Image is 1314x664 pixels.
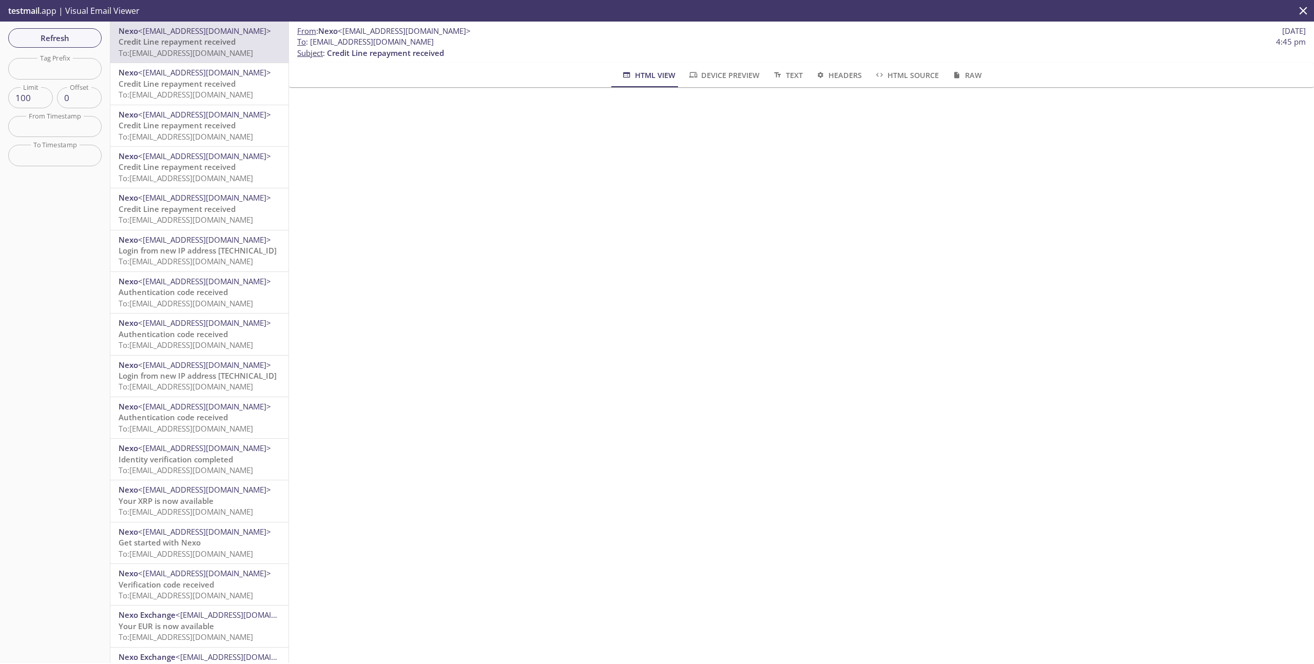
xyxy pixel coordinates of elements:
span: Nexo [119,443,138,453]
div: Nexo<[EMAIL_ADDRESS][DOMAIN_NAME]>Credit Line repayment receivedTo:[EMAIL_ADDRESS][DOMAIN_NAME] [110,147,288,188]
span: To: [EMAIL_ADDRESS][DOMAIN_NAME] [119,381,253,392]
span: <[EMAIL_ADDRESS][DOMAIN_NAME]> [176,652,308,662]
div: Nexo<[EMAIL_ADDRESS][DOMAIN_NAME]>Authentication code receivedTo:[EMAIL_ADDRESS][DOMAIN_NAME] [110,314,288,355]
span: Text [772,69,802,82]
span: <[EMAIL_ADDRESS][DOMAIN_NAME]> [138,318,271,328]
span: [DATE] [1282,26,1306,36]
span: testmail [8,5,40,16]
div: Nexo<[EMAIL_ADDRESS][DOMAIN_NAME]>Credit Line repayment receivedTo:[EMAIL_ADDRESS][DOMAIN_NAME] [110,63,288,104]
span: Credit Line repayment received [119,162,236,172]
div: Nexo<[EMAIL_ADDRESS][DOMAIN_NAME]>Identity verification completedTo:[EMAIL_ADDRESS][DOMAIN_NAME] [110,439,288,480]
span: Device Preview [688,69,760,82]
span: <[EMAIL_ADDRESS][DOMAIN_NAME]> [338,26,471,36]
span: Credit Line repayment received [119,36,236,47]
span: From [297,26,316,36]
div: Nexo<[EMAIL_ADDRESS][DOMAIN_NAME]>Credit Line repayment receivedTo:[EMAIL_ADDRESS][DOMAIN_NAME] [110,188,288,229]
span: Raw [951,69,981,82]
span: Credit Line repayment received [119,120,236,130]
span: Get started with Nexo [119,537,201,548]
span: <[EMAIL_ADDRESS][DOMAIN_NAME]> [138,401,271,412]
span: Refresh [16,31,93,45]
span: Your XRP is now available [119,496,214,506]
span: Nexo [119,67,138,77]
div: Nexo<[EMAIL_ADDRESS][DOMAIN_NAME]>Your XRP is now availableTo:[EMAIL_ADDRESS][DOMAIN_NAME] [110,480,288,521]
span: <[EMAIL_ADDRESS][DOMAIN_NAME]> [138,151,271,161]
span: To: [EMAIL_ADDRESS][DOMAIN_NAME] [119,256,253,266]
span: <[EMAIL_ADDRESS][DOMAIN_NAME]> [138,276,271,286]
span: : [297,26,471,36]
span: Credit Line repayment received [119,204,236,214]
div: Nexo<[EMAIL_ADDRESS][DOMAIN_NAME]>Login from new IP address [TECHNICAL_ID]To:[EMAIL_ADDRESS][DOMA... [110,356,288,397]
span: HTML View [621,69,675,82]
span: Nexo [119,276,138,286]
span: <[EMAIL_ADDRESS][DOMAIN_NAME]> [138,443,271,453]
span: <[EMAIL_ADDRESS][DOMAIN_NAME]> [138,67,271,77]
span: To: [EMAIL_ADDRESS][DOMAIN_NAME] [119,423,253,434]
span: <[EMAIL_ADDRESS][DOMAIN_NAME]> [138,26,271,36]
span: Nexo Exchange [119,610,176,620]
span: Nexo [119,484,138,495]
p: : [297,36,1306,58]
span: 4:45 pm [1276,36,1306,47]
span: Login from new IP address [TECHNICAL_ID] [119,245,277,256]
span: Your EUR is now available [119,621,214,631]
span: Nexo [119,235,138,245]
span: Authentication code received [119,329,228,339]
span: Credit Line repayment received [327,48,444,58]
span: To: [EMAIL_ADDRESS][DOMAIN_NAME] [119,340,253,350]
div: Nexo<[EMAIL_ADDRESS][DOMAIN_NAME]>Authentication code receivedTo:[EMAIL_ADDRESS][DOMAIN_NAME] [110,397,288,438]
span: Nexo [119,318,138,328]
div: Nexo<[EMAIL_ADDRESS][DOMAIN_NAME]>Login from new IP address [TECHNICAL_ID]To:[EMAIL_ADDRESS][DOMA... [110,230,288,271]
span: <[EMAIL_ADDRESS][DOMAIN_NAME]> [176,610,308,620]
span: Verification code received [119,579,214,590]
span: Nexo [119,568,138,578]
span: Login from new IP address [TECHNICAL_ID] [119,370,277,381]
span: <[EMAIL_ADDRESS][DOMAIN_NAME]> [138,109,271,120]
span: To: [EMAIL_ADDRESS][DOMAIN_NAME] [119,465,253,475]
span: HTML Source [874,69,939,82]
span: Nexo [119,192,138,203]
span: Identity verification completed [119,454,233,464]
span: <[EMAIL_ADDRESS][DOMAIN_NAME]> [138,192,271,203]
span: Nexo Exchange [119,652,176,662]
span: To: [EMAIL_ADDRESS][DOMAIN_NAME] [119,506,253,517]
span: <[EMAIL_ADDRESS][DOMAIN_NAME]> [138,484,271,495]
span: To [297,36,306,47]
span: Headers [815,69,862,82]
button: Refresh [8,28,102,48]
span: Nexo [119,401,138,412]
span: To: [EMAIL_ADDRESS][DOMAIN_NAME] [119,131,253,142]
span: <[EMAIL_ADDRESS][DOMAIN_NAME]> [138,568,271,578]
span: To: [EMAIL_ADDRESS][DOMAIN_NAME] [119,632,253,642]
span: To: [EMAIL_ADDRESS][DOMAIN_NAME] [119,549,253,559]
span: Nexo [318,26,338,36]
span: <[EMAIL_ADDRESS][DOMAIN_NAME]> [138,526,271,537]
span: <[EMAIL_ADDRESS][DOMAIN_NAME]> [138,360,271,370]
div: Nexo Exchange<[EMAIL_ADDRESS][DOMAIN_NAME]>Your EUR is now availableTo:[EMAIL_ADDRESS][DOMAIN_NAME] [110,606,288,647]
div: Nexo<[EMAIL_ADDRESS][DOMAIN_NAME]>Verification code receivedTo:[EMAIL_ADDRESS][DOMAIN_NAME] [110,564,288,605]
span: Nexo [119,109,138,120]
span: <[EMAIL_ADDRESS][DOMAIN_NAME]> [138,235,271,245]
span: To: [EMAIL_ADDRESS][DOMAIN_NAME] [119,173,253,183]
span: Subject [297,48,323,58]
span: Credit Line repayment received [119,79,236,89]
span: To: [EMAIL_ADDRESS][DOMAIN_NAME] [119,590,253,600]
span: To: [EMAIL_ADDRESS][DOMAIN_NAME] [119,298,253,308]
span: Authentication code received [119,287,228,297]
span: To: [EMAIL_ADDRESS][DOMAIN_NAME] [119,89,253,100]
span: Nexo [119,360,138,370]
span: To: [EMAIL_ADDRESS][DOMAIN_NAME] [119,48,253,58]
div: Nexo<[EMAIL_ADDRESS][DOMAIN_NAME]>Credit Line repayment receivedTo:[EMAIL_ADDRESS][DOMAIN_NAME] [110,22,288,63]
span: Authentication code received [119,412,228,422]
div: Nexo<[EMAIL_ADDRESS][DOMAIN_NAME]>Credit Line repayment receivedTo:[EMAIL_ADDRESS][DOMAIN_NAME] [110,105,288,146]
span: : [EMAIL_ADDRESS][DOMAIN_NAME] [297,36,434,47]
span: Nexo [119,526,138,537]
div: Nexo<[EMAIL_ADDRESS][DOMAIN_NAME]>Authentication code receivedTo:[EMAIL_ADDRESS][DOMAIN_NAME] [110,272,288,313]
div: Nexo<[EMAIL_ADDRESS][DOMAIN_NAME]>Get started with NexoTo:[EMAIL_ADDRESS][DOMAIN_NAME] [110,522,288,563]
span: Nexo [119,151,138,161]
span: To: [EMAIL_ADDRESS][DOMAIN_NAME] [119,214,253,225]
span: Nexo [119,26,138,36]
